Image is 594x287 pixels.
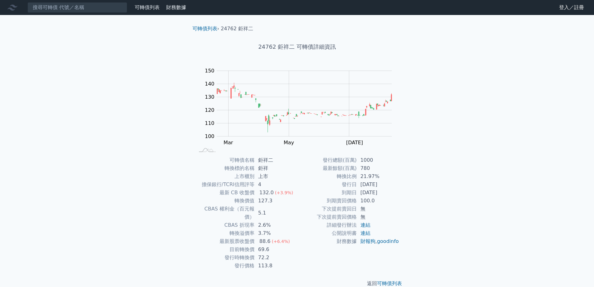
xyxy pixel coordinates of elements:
a: 連結 [360,222,370,228]
td: 發行總額(百萬) [297,156,357,164]
td: 無 [357,213,399,221]
a: 可轉債列表 [192,26,217,32]
a: 可轉債列表 [377,280,402,286]
td: 上市 [254,172,297,181]
a: 財報狗 [360,238,375,244]
td: 5.1 [254,205,297,221]
td: 3.7% [254,229,297,237]
td: 4 [254,181,297,189]
tspan: [DATE] [346,140,363,146]
td: 最新餘額(百萬) [297,164,357,172]
tspan: 100 [205,133,215,139]
td: 69.6 [254,245,297,254]
td: 公開說明書 [297,229,357,237]
td: 780 [357,164,399,172]
td: 21.97% [357,172,399,181]
td: 財務數據 [297,237,357,245]
tspan: 110 [205,120,215,126]
div: 132.0 [258,189,275,197]
g: Chart [202,68,401,146]
tspan: May [284,140,294,146]
span: (+3.9%) [275,190,293,195]
a: 連結 [360,230,370,236]
td: [DATE] [357,181,399,189]
td: 轉換溢價率 [195,229,254,237]
td: CBAS 權利金（百元報價） [195,205,254,221]
tspan: 140 [205,81,215,87]
td: 轉換標的名稱 [195,164,254,172]
td: 2.6% [254,221,297,229]
td: 到期日 [297,189,357,197]
a: 財務數據 [166,4,186,10]
td: 1000 [357,156,399,164]
input: 搜尋可轉債 代號／名稱 [27,2,127,13]
tspan: 120 [205,107,215,113]
td: 轉換比例 [297,172,357,181]
td: 目前轉換價 [195,245,254,254]
a: 登入／註冊 [554,2,589,12]
td: 發行時轉換價 [195,254,254,262]
td: 下次提前賣回價格 [297,213,357,221]
li: › [192,25,219,32]
td: 發行日 [297,181,357,189]
td: 發行價格 [195,262,254,270]
td: CBAS 折現率 [195,221,254,229]
a: goodinfo [377,238,399,244]
td: 下次提前賣回日 [297,205,357,213]
td: 鉅祥二 [254,156,297,164]
tspan: Mar [224,140,233,146]
td: 113.8 [254,262,297,270]
div: 88.6 [258,237,272,245]
td: 72.2 [254,254,297,262]
td: 100.0 [357,197,399,205]
td: , [357,237,399,245]
td: 最新股票收盤價 [195,237,254,245]
li: 24762 鉅祥二 [221,25,253,32]
td: 鉅祥 [254,164,297,172]
td: 最新 CB 收盤價 [195,189,254,197]
td: 上市櫃別 [195,172,254,181]
td: 到期賣回價格 [297,197,357,205]
td: 擔保銀行/TCRI信用評等 [195,181,254,189]
td: 可轉債名稱 [195,156,254,164]
h1: 24762 鉅祥二 可轉債詳細資訊 [187,42,407,51]
td: 127.3 [254,197,297,205]
span: (+6.4%) [272,239,290,244]
td: 詳細發行辦法 [297,221,357,229]
td: 無 [357,205,399,213]
td: 轉換價值 [195,197,254,205]
tspan: 130 [205,94,215,100]
tspan: 150 [205,68,215,74]
td: [DATE] [357,189,399,197]
a: 可轉債列表 [135,4,160,10]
